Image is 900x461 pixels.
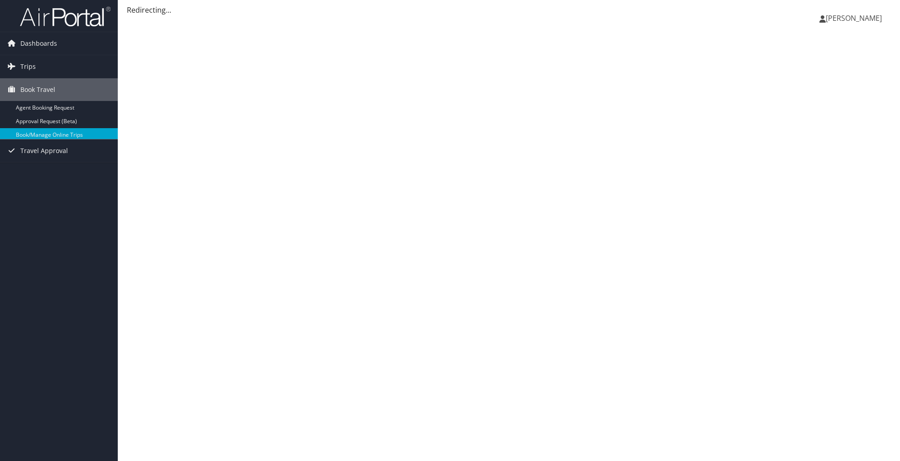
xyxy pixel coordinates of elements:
span: Travel Approval [20,139,68,162]
span: [PERSON_NAME] [826,13,882,23]
span: Trips [20,55,36,78]
span: Book Travel [20,78,55,101]
div: Redirecting... [127,5,891,15]
a: [PERSON_NAME] [819,5,891,32]
img: airportal-logo.png [20,6,111,27]
span: Dashboards [20,32,57,55]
